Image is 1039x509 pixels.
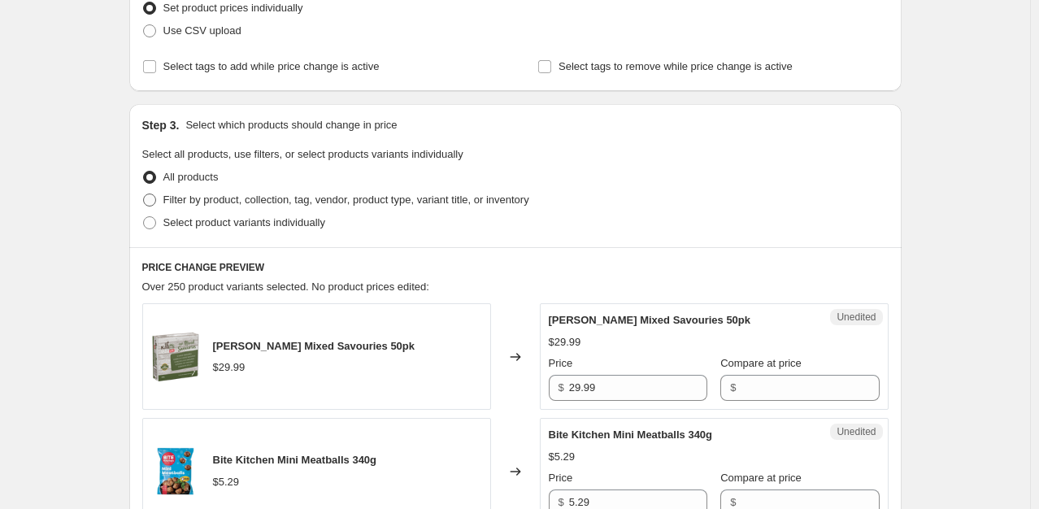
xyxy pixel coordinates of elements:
span: Use CSV upload [163,24,241,37]
span: Unedited [837,311,876,324]
span: Unedited [837,425,876,438]
span: [PERSON_NAME] Mixed Savouries 50pk [213,340,415,352]
span: Select tags to add while price change is active [163,60,380,72]
p: Select which products should change in price [185,117,397,133]
span: Bite Kitchen Mini Meatballs 340g [549,429,713,441]
span: Set product prices individually [163,2,303,14]
div: $29.99 [549,334,581,350]
div: $29.99 [213,359,246,376]
h2: Step 3. [142,117,180,133]
span: Over 250 product variants selected. No product prices edited: [142,281,429,293]
span: Select product variants individually [163,216,325,228]
div: $5.29 [549,449,576,465]
div: $5.29 [213,474,240,490]
span: Price [549,357,573,369]
span: $ [730,381,736,394]
span: Select all products, use filters, or select products variants individually [142,148,463,160]
span: Bite Kitchen Mini Meatballs 340g [213,454,377,466]
span: Compare at price [720,357,802,369]
span: $ [730,496,736,508]
img: KaiPaiMixedSavouries50pk_80x.png [151,333,200,381]
span: Select tags to remove while price change is active [559,60,793,72]
h6: PRICE CHANGE PREVIEW [142,261,889,274]
span: Price [549,472,573,484]
span: $ [559,496,564,508]
img: BiteKitchenMiniMeatballs340g_80x.png [151,447,200,496]
span: All products [163,171,219,183]
span: Filter by product, collection, tag, vendor, product type, variant title, or inventory [163,194,529,206]
span: $ [559,381,564,394]
span: Compare at price [720,472,802,484]
span: [PERSON_NAME] Mixed Savouries 50pk [549,314,751,326]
